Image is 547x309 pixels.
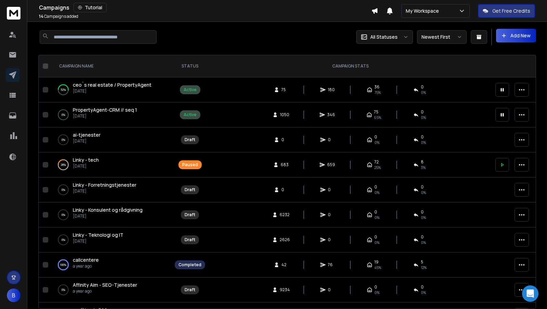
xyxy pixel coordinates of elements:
[421,84,424,90] span: 0
[185,212,195,218] div: Draft
[374,184,377,190] span: 0
[73,232,123,238] span: Linky - Teknologi og IT
[61,86,66,93] p: 52 %
[51,277,171,302] td: 0%Affinity Aim - SEO-Tjenestera year ago
[178,262,201,268] div: Completed
[496,29,536,42] button: Add New
[478,4,535,18] button: Get Free Credits
[73,163,99,169] p: [DATE]
[417,30,467,44] button: Newest First
[73,88,151,94] p: [DATE]
[73,157,99,163] span: Linky - tech
[374,84,379,90] span: 36
[421,190,426,195] span: 0%
[374,109,378,115] span: 75
[73,238,123,244] p: [DATE]
[374,190,379,195] span: 0%
[281,87,288,92] span: 75
[73,132,101,138] a: ai-tjenester
[39,14,78,19] p: Campaigns added
[73,107,137,113] a: PropertyAgent-CRM // seq 1
[328,287,335,293] span: 0
[374,165,381,170] span: 25 %
[73,213,143,219] p: [DATE]
[281,187,288,193] span: 0
[374,290,379,295] span: 0%
[51,152,171,177] td: 28%Linky - tech[DATE]
[7,288,21,302] button: B
[185,187,195,193] div: Draft
[421,90,426,95] span: 0 %
[421,240,426,245] span: 0%
[182,162,198,168] div: Paused
[421,109,424,115] span: 0
[421,284,424,290] span: 0
[73,282,137,288] a: Affinity Aim - SEO-Tjenester
[73,288,137,294] p: a year ago
[280,237,290,243] span: 2626
[184,112,197,118] div: Active
[327,162,335,168] span: 659
[421,165,426,170] span: 3 %
[421,234,424,240] span: 0
[51,102,171,127] td: 0%PropertyAgent-CRM // seq 1[DATE]
[374,234,377,240] span: 0
[328,212,335,218] span: 0
[374,159,379,165] span: 72
[421,184,424,190] span: 0
[171,55,209,77] th: STATUS
[73,113,137,119] p: [DATE]
[73,188,136,194] p: [DATE]
[421,215,426,220] span: 0%
[39,13,43,19] span: 14
[328,187,335,193] span: 0
[51,77,171,102] td: 52%ceo`s real estate / PropertyAgent[DATE]
[73,257,99,263] span: callcentere
[61,161,66,168] p: 28 %
[370,34,398,40] p: All Statuses
[421,259,423,265] span: 5
[280,212,290,218] span: 6232
[185,137,195,143] div: Draft
[73,82,151,88] a: ceo`s real estate / PropertyAgent
[62,211,65,218] p: 0 %
[281,137,288,143] span: 0
[51,177,171,202] td: 0%Linky - Forretningstjenester[DATE]
[280,287,290,293] span: 9234
[328,87,335,92] span: 180
[374,140,379,145] span: 0%
[327,112,335,118] span: 346
[62,136,65,143] p: 0 %
[73,207,143,213] a: Linky - Konsulent og rådgivning
[374,265,381,270] span: 45 %
[73,182,136,188] a: Linky - Forretningstjenester
[281,262,288,268] span: 42
[328,137,335,143] span: 0
[374,209,377,215] span: 0
[374,240,379,245] span: 0%
[374,115,381,120] span: 65 %
[492,8,530,14] p: Get Free Credits
[51,252,171,277] td: 100%callcenterea year ago
[281,162,289,168] span: 683
[51,55,171,77] th: CAMPAIGN NAME
[374,284,377,290] span: 0
[406,8,442,14] p: My Workspace
[39,3,371,12] div: Campaigns
[51,202,171,227] td: 0%Linky - Konsulent og rådgivning[DATE]
[185,287,195,293] div: Draft
[51,127,171,152] td: 0%ai-tjenester[DATE]
[62,111,65,118] p: 0 %
[73,263,99,269] p: a year ago
[374,215,379,220] span: 0%
[421,290,426,295] span: 0%
[421,265,427,270] span: 12 %
[60,261,66,268] p: 100 %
